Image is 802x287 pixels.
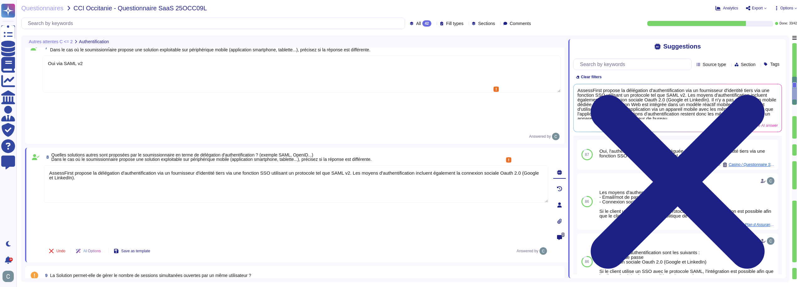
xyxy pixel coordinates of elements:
[416,21,421,26] span: All
[789,22,797,25] span: 33 / 42
[510,21,531,26] span: Comments
[539,247,547,255] img: user
[43,45,48,50] span: 7
[716,6,738,11] button: Analytics
[50,273,251,278] span: La Solution permet-elle de gérer le nombre de sessions simultanées ouvertes par un même utilisate...
[422,20,431,27] div: 42
[552,133,560,140] img: user
[50,43,370,52] span: L'authentification est-elle délégable à ADFS ? Dans le cas où le soumissionnaire propose une solu...
[3,271,14,282] img: user
[585,153,589,156] span: 87
[585,200,589,203] span: 86
[51,152,372,162] span: Quelles solutions autres sont proposées par le soumissionnaire en terme de délégation d'authentif...
[1,269,18,283] button: user
[517,249,538,253] span: Answered by
[109,245,155,257] button: Save as template
[43,273,48,278] span: 9
[577,59,691,70] input: Search by keywords
[585,260,589,264] span: 86
[44,155,49,159] span: 8
[767,177,774,185] img: user
[779,22,788,25] span: Done:
[44,245,70,257] button: Undo
[79,39,109,44] span: Authentification
[21,5,64,11] span: Questionnaires
[121,249,150,253] span: Save as template
[752,6,763,10] span: Export
[9,258,13,261] div: 9+
[29,39,73,44] span: Autres attentes C <= 2
[529,135,551,138] span: Answered by
[767,237,774,245] img: user
[44,165,548,203] textarea: AssessFirst propose la délégation d'authentification via un fournisseur d'identité tiers via une ...
[25,18,405,29] input: Search by keywords
[561,233,565,237] span: 0
[83,249,101,253] span: AI Options
[478,21,495,26] span: Sections
[74,5,207,11] span: CCI Occitanie - Questionnaire SaaS 25OCC09L
[56,249,65,253] span: Undo
[780,6,793,10] span: Options
[723,6,738,10] span: Analytics
[43,56,561,93] textarea: Oui via SAML v2
[446,21,463,26] span: Fill types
